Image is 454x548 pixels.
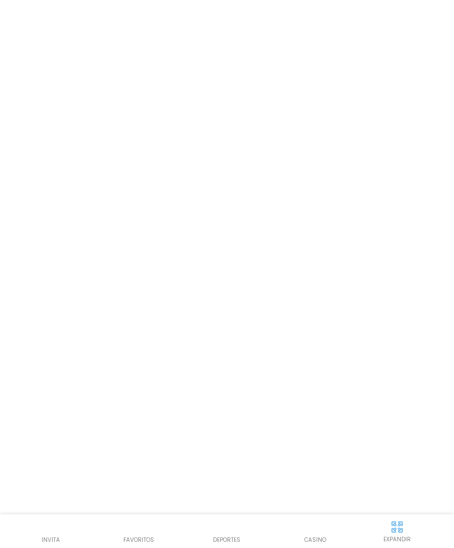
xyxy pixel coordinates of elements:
a: INVITA [7,519,95,544]
p: INVITA [41,536,60,544]
a: Casino [271,519,359,544]
a: Deportes [183,519,271,544]
p: Deportes [213,536,240,544]
img: hide [390,520,404,534]
a: favoritos [95,519,183,544]
p: Casino [304,536,326,544]
p: favoritos [123,536,154,544]
p: EXPANDIR [383,535,411,544]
